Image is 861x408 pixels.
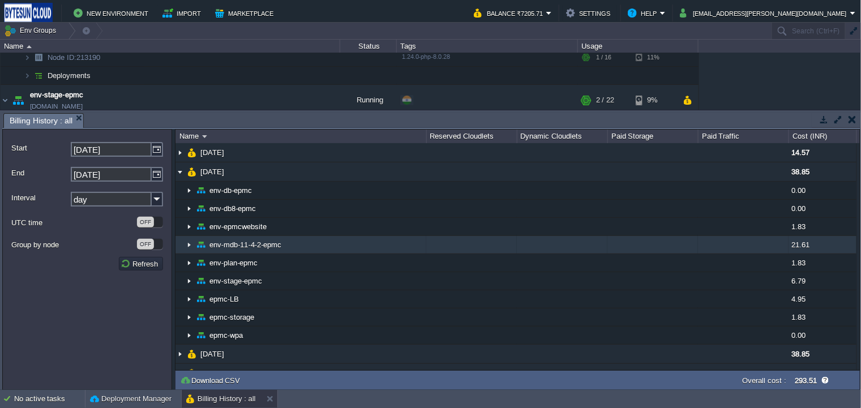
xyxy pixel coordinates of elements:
button: [EMAIL_ADDRESS][PERSON_NAME][DOMAIN_NAME] [680,6,850,20]
a: env-db-epmc [208,186,254,195]
span: 4.95 [791,295,806,303]
button: Help [628,6,660,20]
img: AMDAwAAAACH5BAEAAAAALAAAAAABAAEAAAICRAEAOw== [185,236,194,254]
span: 21.61 [791,240,809,249]
a: env-mdb-11-4-2-epmc [208,240,284,250]
span: 0.00 [791,186,806,195]
span: env-db8-epmc [208,204,258,213]
img: AMDAwAAAACH5BAEAAAAALAAAAAABAAEAAAICRAEAOw== [196,272,205,290]
span: Node ID: [48,53,76,62]
div: 2 / 22 [596,85,614,115]
div: Paid Storage [609,130,698,143]
button: Balance ₹7205.71 [474,6,546,20]
div: 11% [636,49,672,66]
label: Start [11,142,70,154]
label: Overall cost : [743,376,787,385]
span: 1.24.0-php-8.0.28 [402,53,450,60]
span: 14.57 [791,148,809,157]
img: AMDAwAAAACH5BAEAAAAALAAAAAABAAEAAAICRAEAOw== [24,49,31,66]
img: AMDAwAAAACH5BAEAAAAALAAAAAABAAEAAAICRAEAOw== [185,308,194,326]
img: AMDAwAAAACH5BAEAAAAALAAAAAABAAEAAAICRAEAOw== [196,308,205,326]
span: Billing History : all [10,114,72,128]
a: Deployments [46,71,92,80]
div: Dynamic Cloudlets [518,130,607,143]
label: 293.51 [795,376,817,385]
span: 38.85 [791,168,809,176]
div: Paid Traffic [699,130,789,143]
img: AMDAwAAAACH5BAEAAAAALAAAAAABAAEAAAICRAEAOw== [187,364,196,383]
img: AMDAwAAAACH5BAEAAAAALAAAAAABAAEAAAICRAEAOw== [196,254,205,272]
img: AMDAwAAAACH5BAEAAAAALAAAAAABAAEAAAICRAEAOw== [196,290,205,308]
span: 1.83 [791,313,806,321]
img: AMDAwAAAACH5BAEAAAAALAAAAAABAAEAAAICRAEAOw== [196,327,205,344]
img: AMDAwAAAACH5BAEAAAAALAAAAAABAAEAAAICRAEAOw== [27,45,32,48]
a: env-stage-epmc [30,89,83,101]
img: AMDAwAAAACH5BAEAAAAALAAAAAABAAEAAAICRAEAOw== [175,364,185,383]
div: Running [340,85,397,115]
div: Usage [579,40,698,53]
a: epmc-wpa [208,330,245,340]
img: AMDAwAAAACH5BAEAAAAALAAAAAABAAEAAAICRAEAOw== [196,200,205,217]
label: End [11,167,70,179]
img: AMDAwAAAACH5BAEAAAAALAAAAAABAAEAAAICRAEAOw== [24,67,31,84]
a: Node ID:213190 [46,53,102,62]
img: AMDAwAAAACH5BAEAAAAALAAAAAABAAEAAAICRAEAOw== [185,272,194,290]
img: Bytesun Cloud [4,3,53,23]
img: AMDAwAAAACH5BAEAAAAALAAAAAABAAEAAAICRAEAOw== [196,218,205,235]
a: [DOMAIN_NAME] [30,101,83,112]
div: OFF [137,217,154,227]
img: AMDAwAAAACH5BAEAAAAALAAAAAABAAEAAAICRAEAOw== [31,67,46,84]
span: 0.00 [791,331,806,340]
div: Name [177,130,426,143]
label: UTC time [11,217,136,229]
button: Billing History : all [186,393,256,405]
span: 6.79 [791,277,806,285]
a: env-stage-epmc [208,276,264,286]
img: AMDAwAAAACH5BAEAAAAALAAAAAABAAEAAAICRAEAOw== [187,162,196,181]
img: AMDAwAAAACH5BAEAAAAALAAAAAABAAEAAAICRAEAOw== [185,182,194,199]
a: epmc-LB [208,294,241,304]
img: AMDAwAAAACH5BAEAAAAALAAAAAABAAEAAAICRAEAOw== [31,49,46,66]
img: AMDAwAAAACH5BAEAAAAALAAAAAABAAEAAAICRAEAOw== [1,85,10,115]
div: Reserved Cloudlets [427,130,517,143]
img: AMDAwAAAACH5BAEAAAAALAAAAAABAAEAAAICRAEAOw== [175,162,185,181]
img: AMDAwAAAACH5BAEAAAAALAAAAAABAAEAAAICRAEAOw== [175,345,185,363]
a: epmc-storage [208,312,256,322]
button: Settings [566,6,614,20]
img: AMDAwAAAACH5BAEAAAAALAAAAAABAAEAAAICRAEAOw== [185,200,194,217]
span: 38.85 [791,369,809,377]
div: 1 / 16 [596,49,611,66]
a: env-epmcwebsite [208,222,268,231]
img: AMDAwAAAACH5BAEAAAAALAAAAAABAAEAAAICRAEAOw== [196,236,205,254]
div: Status [341,40,396,53]
span: 1.83 [791,259,806,267]
img: AMDAwAAAACH5BAEAAAAALAAAAAABAAEAAAICRAEAOw== [10,85,26,115]
img: AMDAwAAAACH5BAEAAAAALAAAAAABAAEAAAICRAEAOw== [185,327,194,344]
img: AMDAwAAAACH5BAEAAAAALAAAAAABAAEAAAICRAEAOw== [185,254,194,272]
button: Env Groups [4,23,60,38]
button: New Environment [74,6,152,20]
a: [DATE] [199,349,226,359]
a: env-plan-epmc [208,258,260,268]
div: OFF [137,239,154,250]
label: Interval [11,192,70,204]
span: 38.85 [791,350,809,358]
img: AMDAwAAAACH5BAEAAAAALAAAAAABAAEAAAICRAEAOw== [187,143,196,162]
a: [DATE] [199,148,226,157]
a: [DATE] [199,368,226,378]
span: 0.00 [791,204,806,213]
div: Name [1,40,340,53]
img: AMDAwAAAACH5BAEAAAAALAAAAAABAAEAAAICRAEAOw== [185,218,194,235]
a: [DATE] [199,167,226,177]
label: Group by node [11,239,136,251]
img: AMDAwAAAACH5BAEAAAAALAAAAAABAAEAAAICRAEAOw== [175,143,185,162]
